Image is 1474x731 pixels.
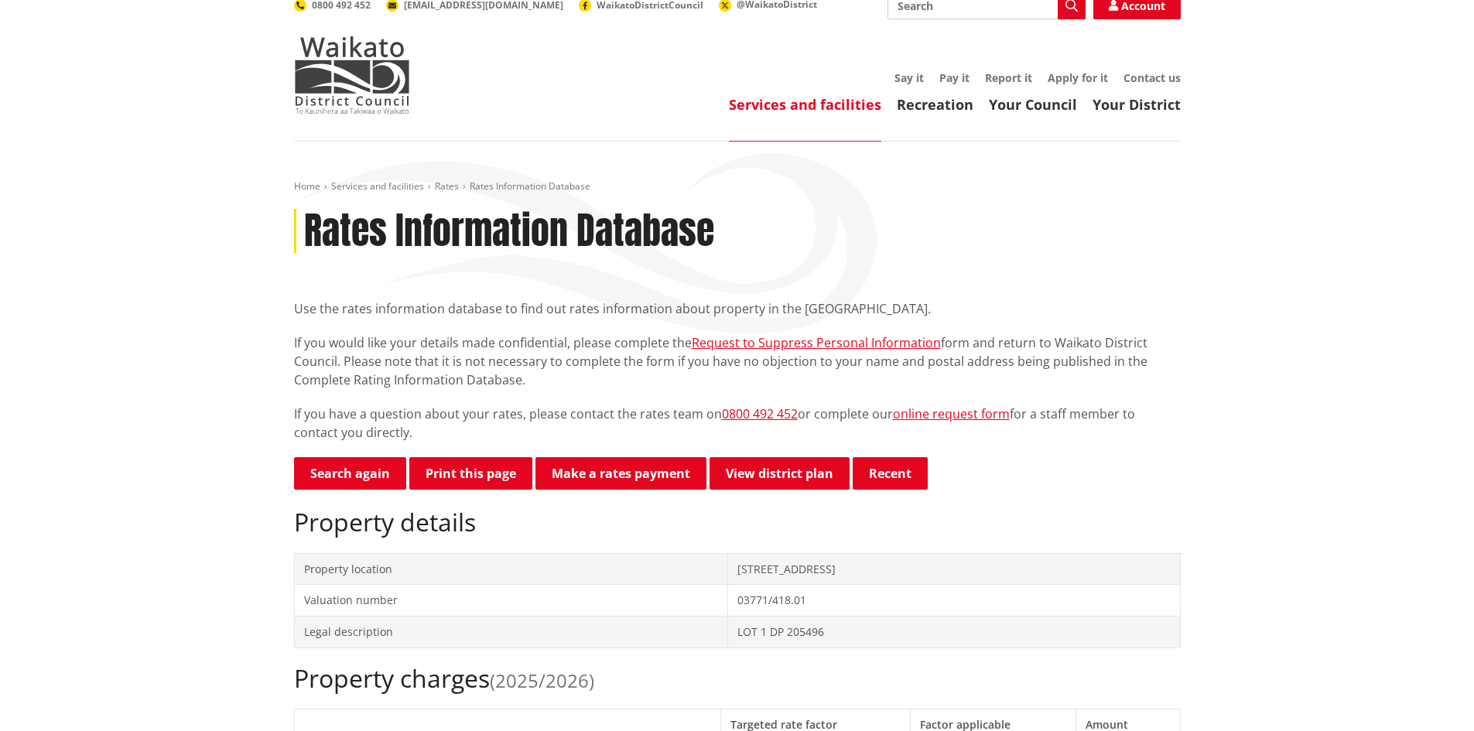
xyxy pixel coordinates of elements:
[331,179,424,193] a: Services and facilities
[728,585,1180,617] td: 03771/418.01
[294,616,728,647] td: Legal description
[294,553,728,585] td: Property location
[897,95,973,114] a: Recreation
[294,585,728,617] td: Valuation number
[409,457,532,490] button: Print this page
[728,616,1180,647] td: LOT 1 DP 205496
[894,70,924,85] a: Say it
[1048,70,1108,85] a: Apply for it
[989,95,1077,114] a: Your Council
[535,457,706,490] a: Make a rates payment
[1123,70,1181,85] a: Contact us
[294,36,410,114] img: Waikato District Council - Te Kaunihera aa Takiwaa o Waikato
[939,70,970,85] a: Pay it
[490,668,594,693] span: (2025/2026)
[294,507,1181,537] h2: Property details
[294,299,1181,318] p: Use the rates information database to find out rates information about property in the [GEOGRAPHI...
[710,457,850,490] a: View district plan
[1403,666,1459,722] iframe: Messenger Launcher
[853,457,928,490] button: Recent
[435,179,459,193] a: Rates
[692,334,941,351] a: Request to Suppress Personal Information
[1093,95,1181,114] a: Your District
[722,405,798,422] a: 0800 492 452
[729,95,881,114] a: Services and facilities
[470,179,590,193] span: Rates Information Database
[294,457,406,490] a: Search again
[893,405,1010,422] a: online request form
[728,553,1180,585] td: [STREET_ADDRESS]
[294,333,1181,389] p: If you would like your details made confidential, please complete the form and return to Waikato ...
[294,664,1181,693] h2: Property charges
[294,405,1181,442] p: If you have a question about your rates, please contact the rates team on or complete our for a s...
[294,179,320,193] a: Home
[294,180,1181,193] nav: breadcrumb
[304,209,714,254] h1: Rates Information Database
[985,70,1032,85] a: Report it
